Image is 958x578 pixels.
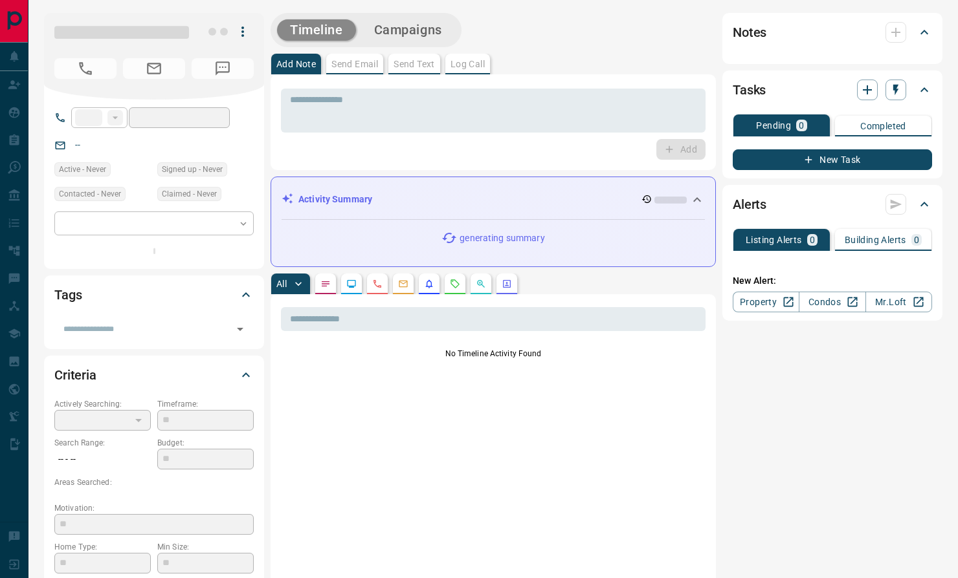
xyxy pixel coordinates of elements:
[860,122,906,131] p: Completed
[54,365,96,385] h2: Criteria
[733,149,932,170] button: New Task
[157,437,254,449] p: Budget:
[54,449,151,470] p: -- - --
[746,235,802,244] p: Listing Alerts
[799,292,865,312] a: Condos
[54,541,151,553] p: Home Type:
[281,348,706,359] p: No Timeline Activity Found
[320,279,331,289] svg: Notes
[54,398,151,410] p: Actively Searching:
[277,19,356,41] button: Timeline
[845,235,906,244] p: Building Alerts
[460,231,544,245] p: generating summary
[733,74,932,105] div: Tasks
[276,279,287,288] p: All
[54,279,254,310] div: Tags
[346,279,357,289] svg: Lead Browsing Activity
[733,80,766,100] h2: Tasks
[282,187,705,211] div: Activity Summary
[54,359,254,391] div: Criteria
[733,22,766,43] h2: Notes
[733,17,932,48] div: Notes
[502,279,512,289] svg: Agent Actions
[361,19,455,41] button: Campaigns
[276,59,316,69] p: Add Note
[733,274,932,288] p: New Alert:
[865,292,932,312] a: Mr.Loft
[398,279,408,289] svg: Emails
[733,194,766,215] h2: Alerts
[799,121,804,130] p: 0
[298,193,372,206] p: Activity Summary
[157,541,254,553] p: Min Size:
[162,163,223,176] span: Signed up - Never
[192,58,254,79] span: No Number
[54,284,82,305] h2: Tags
[733,189,932,220] div: Alerts
[450,279,460,289] svg: Requests
[157,398,254,410] p: Timeframe:
[914,235,919,244] p: 0
[54,437,151,449] p: Search Range:
[59,163,106,176] span: Active - Never
[810,235,815,244] p: 0
[54,502,254,514] p: Motivation:
[75,140,80,150] a: --
[756,121,791,130] p: Pending
[733,292,799,312] a: Property
[59,187,121,200] span: Contacted - Never
[162,187,217,200] span: Claimed - Never
[372,279,383,289] svg: Calls
[476,279,486,289] svg: Opportunities
[54,58,117,79] span: No Number
[424,279,434,289] svg: Listing Alerts
[231,320,249,338] button: Open
[54,476,254,488] p: Areas Searched:
[123,58,185,79] span: No Email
